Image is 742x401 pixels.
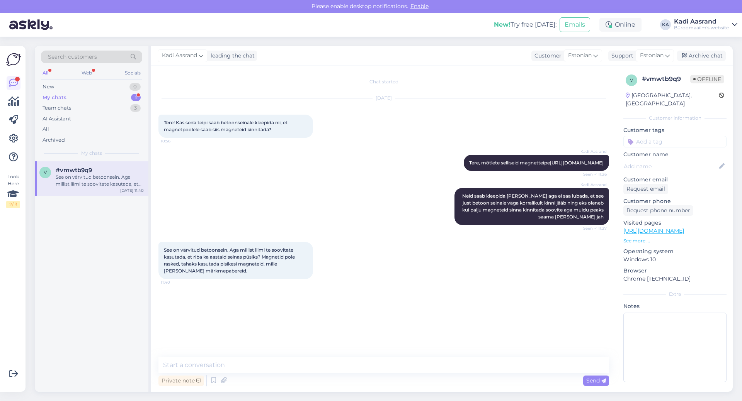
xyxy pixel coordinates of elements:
[531,52,562,60] div: Customer
[586,377,606,384] span: Send
[462,193,605,220] span: Neid saab kleepida [PERSON_NAME] aga ei saa lubada, et see just betoon seinale väga korralikult k...
[623,136,727,147] input: Add a tag
[624,162,718,171] input: Add name
[408,3,431,10] span: Enable
[674,19,737,31] a: Kadi AasrandBüroomaailm's website
[162,51,197,60] span: Kadi Aasrand
[623,267,727,275] p: Browser
[623,275,727,283] p: Chrome [TECHNICAL_ID]
[130,104,141,112] div: 3
[43,104,71,112] div: Team chats
[469,160,604,166] span: Tere, mõtlete selliseid magnetteipe
[208,52,255,60] div: leading the chat
[560,17,590,32] button: Emails
[164,120,289,132] span: Tere! Kas seda teipi saab betoonseinale kleepida nii, et magnetpoolele saab siis magneteid kinnit...
[642,74,690,84] div: # vmwtb9q9
[623,176,727,184] p: Customer email
[568,51,592,60] span: Estonian
[578,225,607,231] span: Seen ✓ 11:27
[43,136,65,144] div: Archived
[674,19,729,25] div: Kadi Aasrand
[120,188,144,193] div: [DATE] 11:40
[48,53,97,61] span: Search customers
[623,291,727,298] div: Extra
[626,91,719,108] div: [GEOGRAPHIC_DATA], [GEOGRAPHIC_DATA]
[56,174,144,188] div: See on värvitud betoonsein. Aga millist liimi te soovitate kasutada, et riba ka aastaid seinas pü...
[43,115,71,123] div: AI Assistant
[623,237,727,244] p: See more ...
[80,68,94,78] div: Web
[550,160,604,166] a: [URL][DOMAIN_NAME]
[677,51,726,61] div: Archive chat
[81,150,102,157] span: My chats
[6,173,20,208] div: Look Here
[640,51,664,60] span: Estonian
[164,247,296,274] span: See on värvitud betoonsein. Aga millist liimi te soovitate kasutada, et riba ka aastaid seinas pü...
[578,182,607,188] span: Kadi Aasrand
[608,52,633,60] div: Support
[578,171,607,177] span: Seen ✓ 11:26
[6,201,20,208] div: 2 / 3
[158,78,609,85] div: Chat started
[131,94,141,102] div: 1
[623,227,684,234] a: [URL][DOMAIN_NAME]
[44,169,47,175] span: v
[43,94,66,102] div: My chats
[43,83,54,91] div: New
[494,21,511,28] b: New!
[161,279,190,285] span: 11:40
[599,18,642,32] div: Online
[578,149,607,154] span: Kadi Aasrand
[129,83,141,91] div: 0
[630,77,633,83] span: v
[623,151,727,159] p: Customer name
[158,376,204,386] div: Private note
[623,184,668,194] div: Request email
[623,302,727,310] p: Notes
[623,255,727,264] p: Windows 10
[41,68,50,78] div: All
[690,75,724,83] span: Offline
[674,25,729,31] div: Büroomaailm's website
[161,138,190,144] span: 10:56
[43,125,49,133] div: All
[6,52,21,67] img: Askly Logo
[623,197,727,205] p: Customer phone
[623,126,727,134] p: Customer tags
[158,95,609,102] div: [DATE]
[660,19,671,30] div: KA
[494,20,556,29] div: Try free [DATE]:
[123,68,142,78] div: Socials
[623,115,727,122] div: Customer information
[623,219,727,227] p: Visited pages
[623,205,693,216] div: Request phone number
[623,247,727,255] p: Operating system
[56,167,92,174] span: #vmwtb9q9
